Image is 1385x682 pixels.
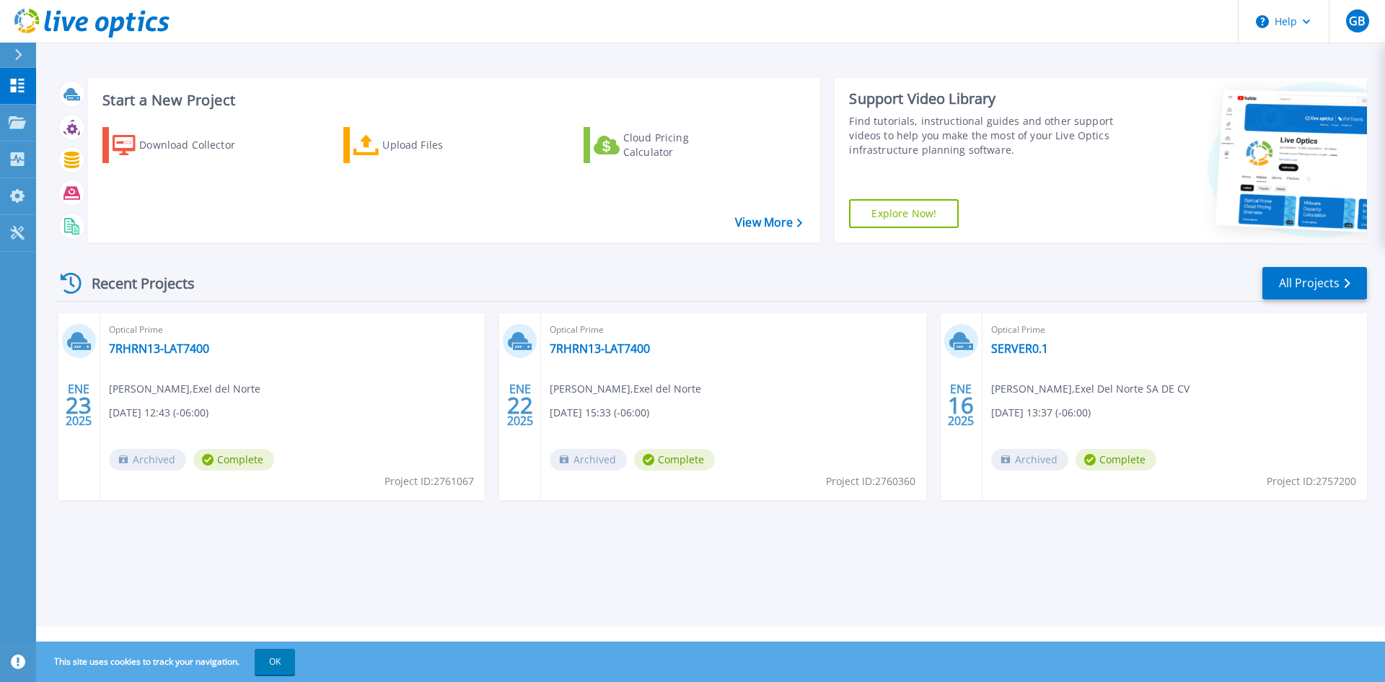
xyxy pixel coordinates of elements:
div: Recent Projects [56,266,214,301]
div: Support Video Library [849,89,1120,108]
span: Project ID: 2757200 [1267,473,1356,489]
span: This site uses cookies to track your navigation. [40,649,295,675]
a: 7RHRN13-LAT7400 [550,341,650,356]
span: [DATE] 15:33 (-06:00) [550,405,649,421]
a: Explore Now! [849,199,959,228]
h3: Start a New Project [102,92,802,108]
a: Cloud Pricing Calculator [584,127,744,163]
div: ENE 2025 [506,379,534,432]
span: [PERSON_NAME] , Exel del Norte [550,381,701,397]
div: Download Collector [139,131,255,159]
span: [DATE] 12:43 (-06:00) [109,405,208,421]
span: [PERSON_NAME] , Exel del Norte [109,381,260,397]
a: 7RHRN13-LAT7400 [109,341,209,356]
a: All Projects [1262,267,1367,300]
span: 22 [507,399,533,411]
span: Archived [550,449,627,471]
span: Project ID: 2760360 [826,473,915,489]
span: Complete [634,449,715,471]
a: SERVER0.1 [991,341,1048,356]
button: OK [255,649,295,675]
div: Find tutorials, instructional guides and other support videos to help you make the most of your L... [849,114,1120,157]
a: Upload Files [343,127,504,163]
span: Archived [109,449,186,471]
span: GB [1349,15,1365,27]
span: Complete [1076,449,1156,471]
span: Complete [193,449,274,471]
span: Archived [991,449,1068,471]
span: Optical Prime [550,322,917,338]
span: [DATE] 13:37 (-06:00) [991,405,1091,421]
span: [PERSON_NAME] , Exel Del Norte SA DE CV [991,381,1190,397]
a: Download Collector [102,127,263,163]
span: Optical Prime [109,322,476,338]
div: Upload Files [382,131,498,159]
div: Cloud Pricing Calculator [623,131,739,159]
span: Project ID: 2761067 [384,473,474,489]
span: 23 [66,399,92,411]
div: ENE 2025 [947,379,975,432]
a: View More [735,216,802,229]
span: 16 [948,399,974,411]
div: ENE 2025 [65,379,92,432]
span: Optical Prime [991,322,1358,338]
